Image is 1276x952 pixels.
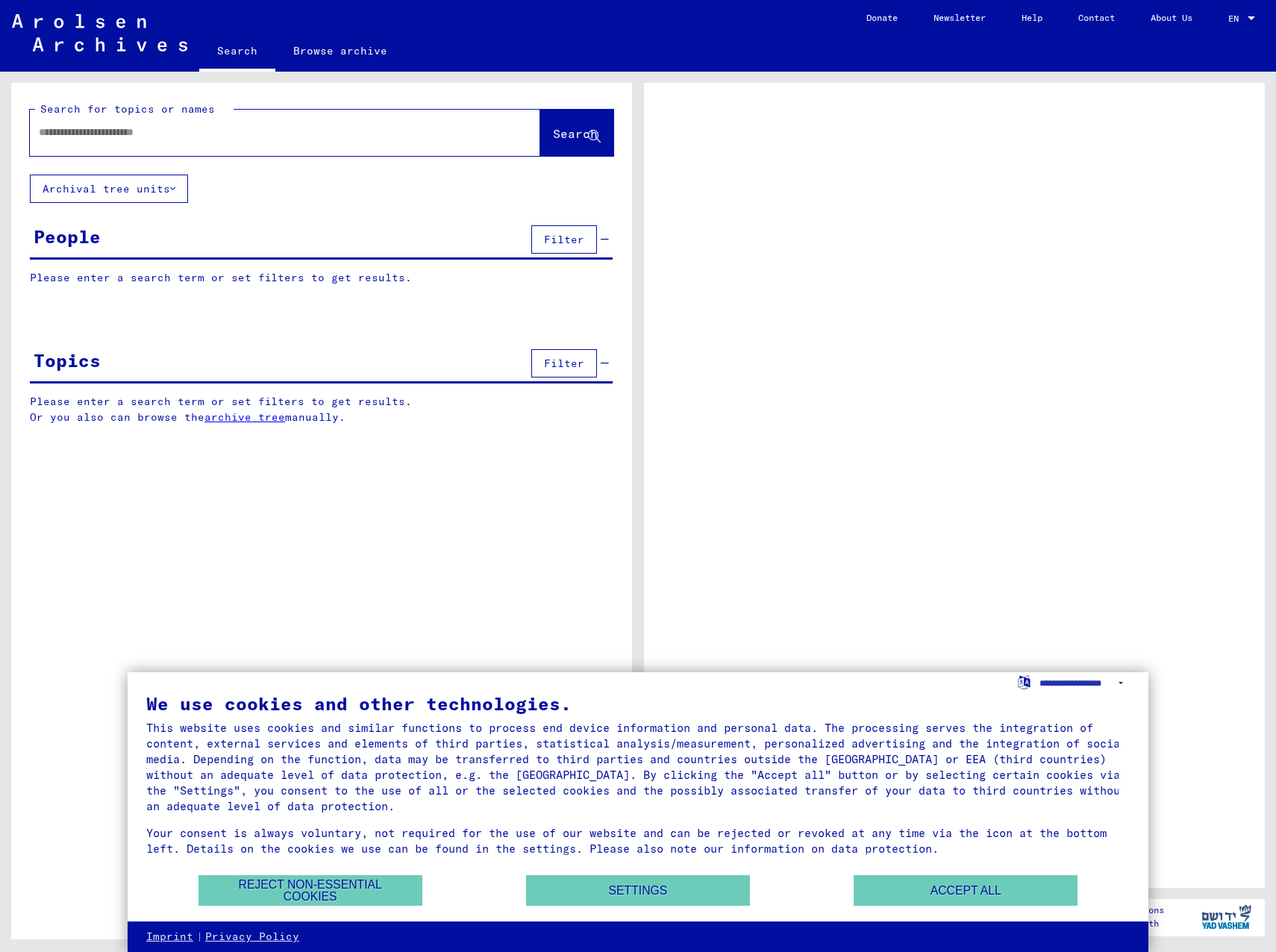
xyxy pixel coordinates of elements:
[30,175,188,203] button: Archival tree units
[1198,898,1254,936] img: yv_logo.png
[204,410,285,424] a: archive tree
[275,33,405,69] a: Browse archive
[526,875,750,906] button: Settings
[1228,13,1245,24] span: EN
[146,930,193,945] a: Imprint
[146,825,1130,857] div: Your consent is always voluntary, not required for the use of our website and can be rejected or ...
[40,102,215,116] mat-label: Search for topics or names
[553,126,598,141] span: Search
[199,33,275,72] a: Search
[146,695,1130,713] div: We use cookies and other technologies.
[544,357,584,370] span: Filter
[198,875,422,906] button: Reject non-essential cookies
[34,347,101,374] div: Topics
[34,223,101,250] div: People
[540,110,613,156] button: Search
[531,225,597,254] button: Filter
[544,233,584,246] span: Filter
[854,875,1078,906] button: Accept all
[12,14,187,51] img: Arolsen_neg.svg
[531,349,597,378] button: Filter
[205,930,299,945] a: Privacy Policy
[30,394,613,425] p: Please enter a search term or set filters to get results. Or you also can browse the manually.
[30,270,613,286] p: Please enter a search term or set filters to get results.
[146,720,1130,814] div: This website uses cookies and similar functions to process end device information and personal da...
